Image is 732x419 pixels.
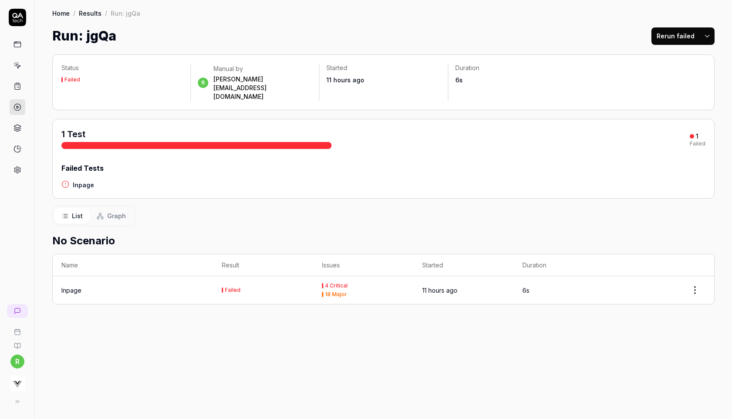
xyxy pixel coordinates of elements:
th: Issues [313,254,413,276]
span: Graph [107,211,126,220]
div: Failed [225,287,241,293]
time: 6s [522,287,529,294]
button: Failed [222,286,241,295]
button: List [54,208,90,224]
div: Failed Tests [61,163,705,173]
div: 4 Critical [325,283,348,288]
a: Documentation [3,335,31,349]
button: r [10,355,24,368]
span: List [72,211,83,220]
th: Name [53,254,213,276]
div: Failed [690,141,705,146]
h2: No Scenario [52,233,715,249]
button: Virtusize Logo [3,368,31,393]
a: Results [79,9,102,17]
th: Duration [514,254,614,276]
p: Duration [455,64,570,72]
th: Result [213,254,313,276]
div: / [105,9,107,17]
span: r [198,78,208,88]
div: Manual by [213,64,312,73]
a: Book a call with us [3,321,31,335]
div: / [73,9,75,17]
h1: Run: jgQa [52,26,116,46]
a: Inpage [61,286,81,295]
div: 18 Major [325,292,347,297]
button: Graph [90,208,133,224]
a: Inpage [73,180,94,189]
th: Started [413,254,514,276]
div: [PERSON_NAME][EMAIL_ADDRESS][DOMAIN_NAME] [213,75,312,101]
div: 1 [696,132,698,140]
a: New conversation [7,304,28,318]
p: Started [326,64,441,72]
time: 11 hours ago [326,76,364,84]
img: Virtusize Logo [10,375,25,391]
span: 1 Test [61,129,85,139]
button: Rerun failed [651,27,700,45]
a: Home [52,9,70,17]
time: 6s [455,76,463,84]
div: Failed [64,77,80,82]
div: Run: jgQa [111,9,140,17]
time: 11 hours ago [422,287,457,294]
p: Status [61,64,183,72]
